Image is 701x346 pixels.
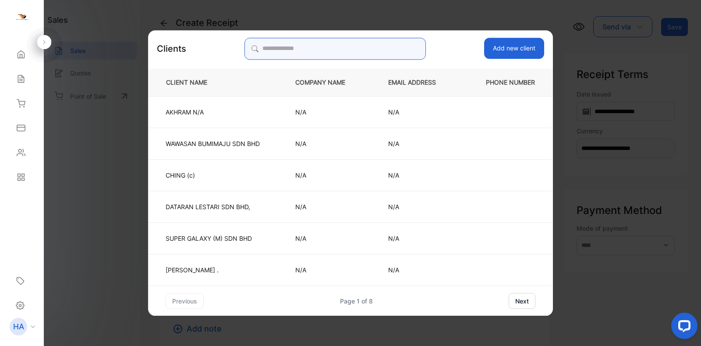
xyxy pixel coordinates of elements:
[479,78,538,87] p: PHONE NUMBER
[388,202,450,211] p: N/A
[295,78,359,87] p: COMPANY NAME
[166,234,260,243] p: SUPER GALAXY (M) SDN BHD
[166,265,260,275] p: [PERSON_NAME] .
[163,78,266,87] p: CLIENT NAME
[295,202,359,211] p: N/A
[388,265,450,275] p: N/A
[295,107,359,117] p: N/A
[157,42,186,55] p: Clients
[295,234,359,243] p: N/A
[388,234,450,243] p: N/A
[484,38,544,59] button: Add new client
[166,171,260,180] p: CHING (c)
[509,293,535,309] button: next
[13,321,24,332] p: HA
[388,78,450,87] p: EMAIL ADDRESS
[664,309,701,346] iframe: LiveChat chat widget
[166,107,260,117] p: AKHRAM N/A
[295,265,359,275] p: N/A
[388,139,450,148] p: N/A
[166,139,260,148] p: WAWASAN BUMIMAJU SDN BHD
[340,296,373,306] div: Page 1 of 8
[166,202,260,211] p: DATARAN LESTARI SDN BHD,
[388,171,450,180] p: N/A
[295,139,359,148] p: N/A
[15,11,28,25] img: logo
[166,293,204,309] button: previous
[295,171,359,180] p: N/A
[388,107,450,117] p: N/A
